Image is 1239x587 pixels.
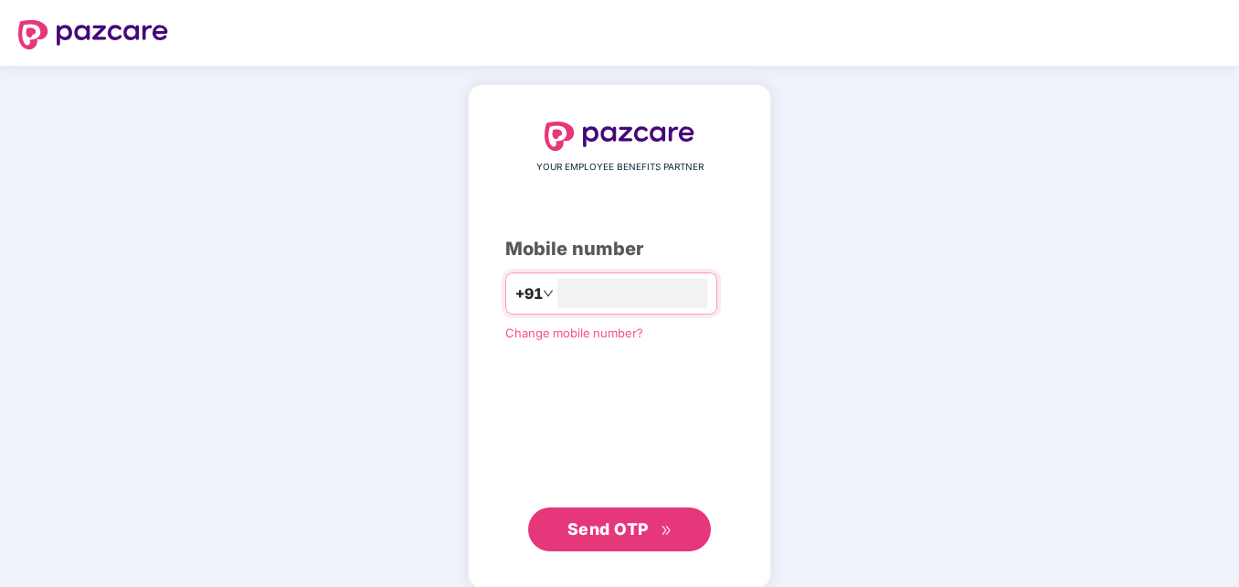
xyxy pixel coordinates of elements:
[545,122,694,151] img: logo
[505,326,643,340] a: Change mobile number?
[528,507,711,551] button: Send OTPdouble-right
[515,283,543,305] span: +91
[567,519,649,539] span: Send OTP
[18,20,168,49] img: logo
[661,525,672,537] span: double-right
[536,160,704,175] span: YOUR EMPLOYEE BENEFITS PARTNER
[505,235,734,263] div: Mobile number
[543,288,554,299] span: down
